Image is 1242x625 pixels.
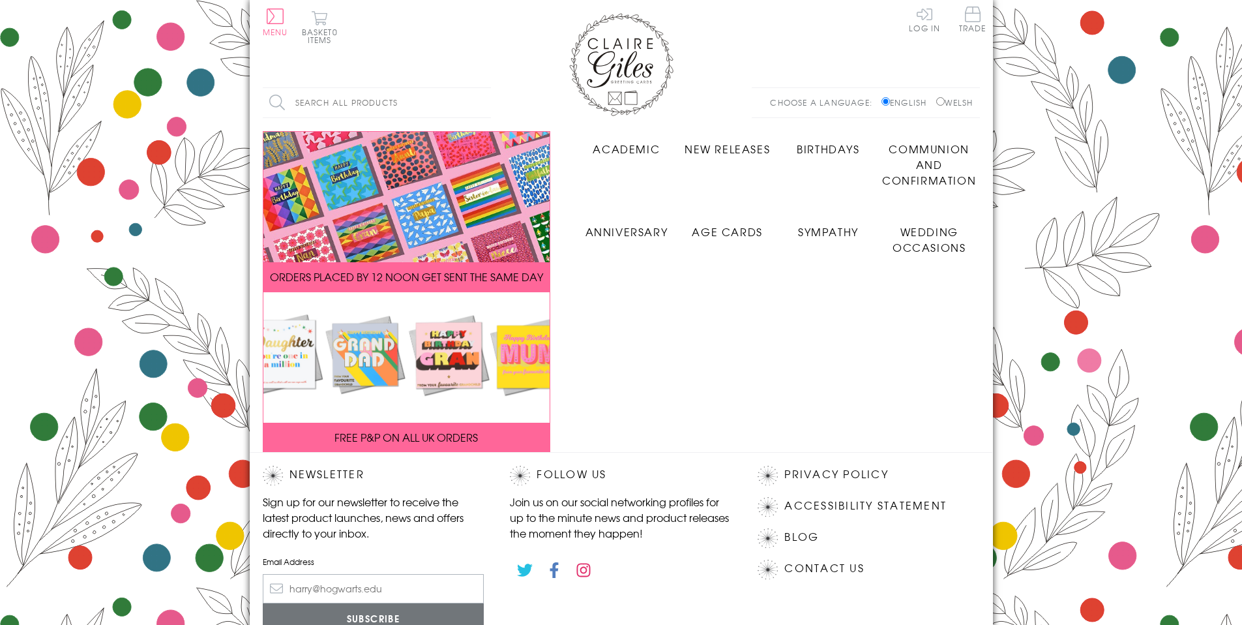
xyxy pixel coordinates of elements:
span: Trade [959,7,986,32]
a: New Releases [677,131,778,157]
input: Welsh [936,97,945,106]
button: Basket0 items [302,10,338,44]
p: Join us on our social networking profiles for up to the minute news and product releases the mome... [510,494,732,541]
label: Email Address [263,556,484,568]
span: New Releases [685,141,770,157]
a: Anniversary [576,214,677,239]
input: harry@hogwarts.edu [263,574,484,603]
span: Wedding Occasions [893,224,966,255]
span: Anniversary [585,224,668,239]
span: Sympathy [798,224,859,239]
a: Academic [576,131,677,157]
a: Blog [784,528,819,546]
a: Sympathy [778,214,879,239]
h2: Follow Us [510,466,732,485]
a: Accessibility Statement [784,497,947,515]
a: Privacy Policy [784,466,888,483]
span: Birthdays [797,141,859,157]
a: Birthdays [778,131,879,157]
label: English [881,97,933,108]
span: Communion and Confirmation [882,141,976,188]
input: Search [478,88,491,117]
span: FREE P&P ON ALL UK ORDERS [334,429,478,445]
a: Wedding Occasions [879,214,980,255]
span: Academic [593,141,660,157]
input: English [881,97,890,106]
a: Trade [959,7,986,35]
span: 0 items [308,26,338,46]
span: Menu [263,26,288,38]
button: Menu [263,8,288,36]
a: Communion and Confirmation [879,131,980,188]
h2: Newsletter [263,466,484,485]
span: ORDERS PLACED BY 12 NOON GET SENT THE SAME DAY [270,269,543,284]
span: Age Cards [692,224,762,239]
a: Age Cards [677,214,778,239]
p: Choose a language: [770,97,879,108]
p: Sign up for our newsletter to receive the latest product launches, news and offers directly to yo... [263,494,484,541]
a: Contact Us [784,560,864,577]
input: Search all products [263,88,491,117]
img: Claire Giles Greetings Cards [569,13,673,116]
a: Log In [909,7,940,32]
label: Welsh [936,97,973,108]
